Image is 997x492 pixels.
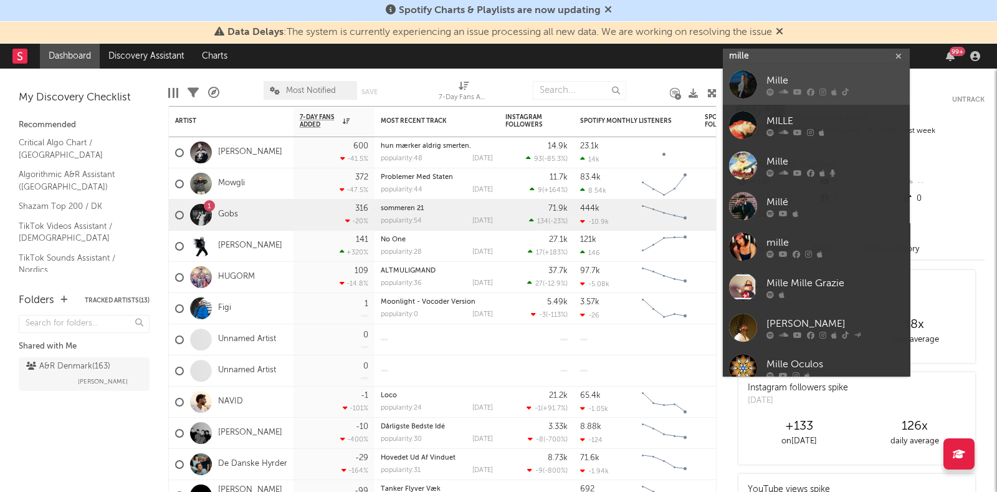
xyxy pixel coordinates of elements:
[341,466,368,475] div: -164 %
[536,437,543,443] span: -8
[218,365,276,376] a: Unnamed Artist
[218,303,231,314] a: Figi
[381,423,493,430] div: Dårligste Bedste Idé
[580,454,599,462] div: 71.6k
[766,74,904,89] div: Mille
[705,418,767,448] div: 0
[472,311,493,318] div: [DATE]
[742,419,857,434] div: +133
[580,117,674,125] div: Spotify Monthly Listeners
[218,459,287,470] a: De Danske Hyrder
[766,155,904,170] div: Mille
[218,178,245,189] a: Mowgli
[218,397,243,407] a: NAVID
[381,205,493,212] div: sommeren 21
[723,186,910,226] a: Millé
[355,205,368,213] div: 316
[723,145,910,186] a: Mille
[472,155,493,162] div: [DATE]
[636,200,692,231] svg: Chart title
[580,218,609,226] div: -10.9k
[381,405,422,412] div: popularity: 24
[580,423,601,431] div: 8.88k
[527,279,568,287] div: ( )
[528,248,568,256] div: ( )
[580,436,603,444] div: -124
[766,276,904,291] div: Mille Mille Grazie
[340,186,368,194] div: -47.5 %
[100,44,193,69] a: Discovery Assistant
[723,267,910,307] a: Mille Mille Grazie
[286,87,336,95] span: Most Notified
[365,300,368,308] div: 1
[399,6,601,16] span: Spotify Charts & Playlists are now updating
[439,75,489,111] div: 7-Day Fans Added (7-Day Fans Added)
[381,467,421,474] div: popularity: 31
[345,217,368,225] div: -20 %
[19,251,137,277] a: TikTok Sounds Assistant / Nordics
[218,272,255,282] a: HUGORM
[766,236,904,251] div: mille
[353,142,368,150] div: 600
[26,359,110,374] div: A&R Denmark ( 163 )
[604,6,612,16] span: Dismiss
[550,173,568,181] div: 11.7k
[580,155,599,163] div: 14k
[548,312,566,319] span: -113 %
[748,382,848,395] div: Instagram followers spike
[548,267,568,275] div: 37.7k
[381,392,493,399] div: Loco
[381,299,475,306] a: Moonlight - Vocoder Version
[548,205,568,213] div: 71.9k
[381,249,422,256] div: popularity: 28
[857,332,972,347] div: daily average
[472,436,493,443] div: [DATE]
[188,75,199,111] div: Filters
[545,249,566,256] span: +183 %
[356,236,368,244] div: 141
[580,205,599,213] div: 444k
[545,437,566,443] span: -700 %
[857,434,972,449] div: daily average
[723,64,910,105] a: Mille
[363,362,368,370] div: 0
[19,136,137,162] a: Critical Algo Chart / [GEOGRAPHIC_DATA]
[208,75,219,111] div: A&R Pipeline
[355,173,368,181] div: 372
[381,236,406,243] a: No One
[340,155,368,163] div: -41.5 %
[776,27,783,37] span: Dismiss
[218,334,276,345] a: Unnamed Artist
[580,267,600,275] div: 97.7k
[950,47,965,56] div: 99 +
[946,51,955,61] button: 99+
[355,454,368,462] div: -29
[952,94,985,106] button: Untrack
[40,44,100,69] a: Dashboard
[381,174,493,181] div: Problemer Med Staten
[580,392,601,400] div: 65.4k
[381,299,493,306] div: Moonlight - Vocoder Version
[381,455,493,461] div: Hovedet Ud Af Vinduet
[381,436,422,443] div: popularity: 30
[528,435,568,443] div: ( )
[356,423,368,431] div: -10
[544,187,566,194] span: +164 %
[902,175,985,191] div: --
[19,118,150,133] div: Recommended
[723,105,910,145] a: MILLE
[193,44,236,69] a: Charts
[580,173,601,181] div: 83.4k
[535,405,541,412] span: -1
[535,468,543,475] span: -9
[538,187,542,194] span: 9
[766,357,904,372] div: Mille Oculos
[527,466,568,475] div: ( )
[580,280,609,288] div: -5.08k
[534,156,542,163] span: 93
[748,395,848,407] div: [DATE]
[636,231,692,262] svg: Chart title
[472,249,493,256] div: [DATE]
[545,468,566,475] span: -800 %
[355,267,368,275] div: 109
